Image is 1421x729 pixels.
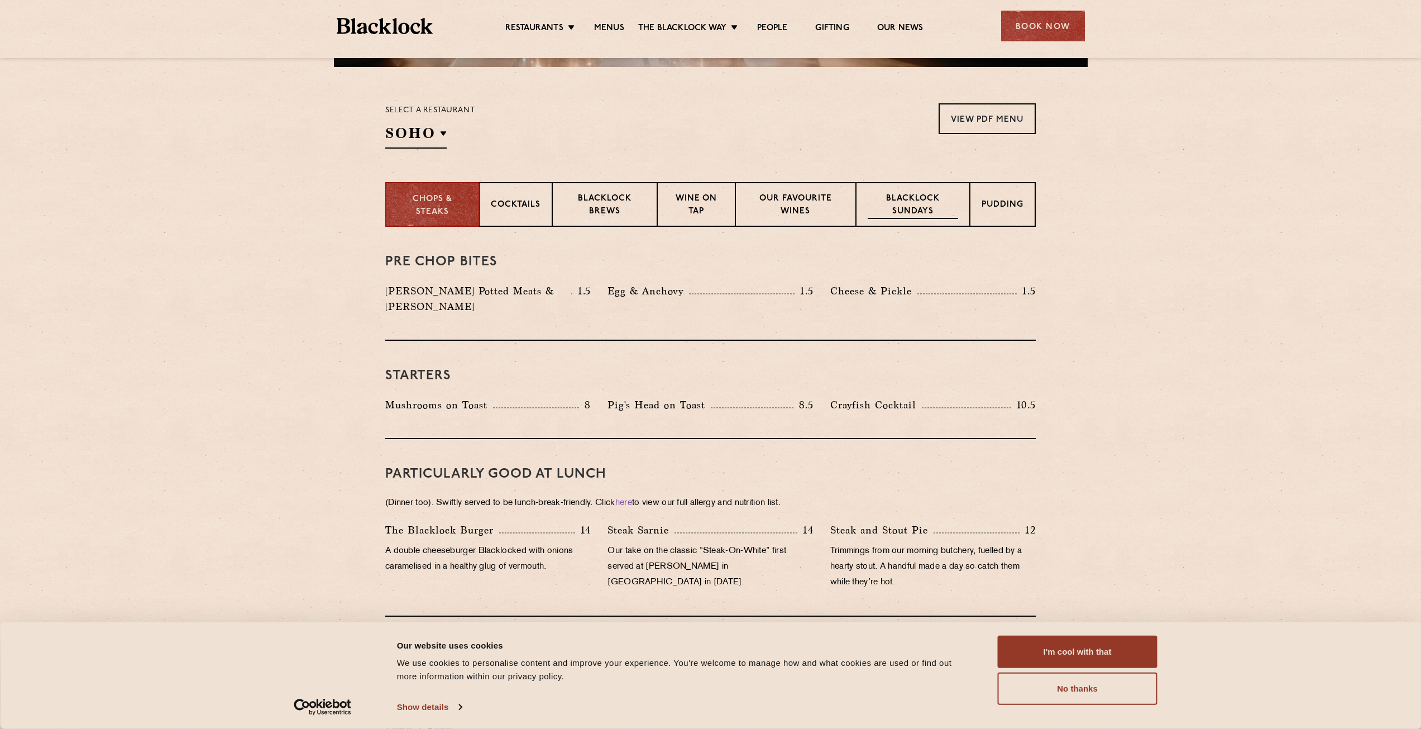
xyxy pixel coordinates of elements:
[607,397,711,413] p: Pig's Head on Toast
[1011,398,1036,412] p: 10.5
[385,522,499,538] p: The Blacklock Burger
[385,283,571,315] p: [PERSON_NAME] Potted Meats & [PERSON_NAME]
[797,523,814,537] p: 14
[398,193,467,218] p: Chops & Steaks
[572,284,591,298] p: 1.5
[830,522,934,538] p: Steak and Stout Pie
[638,23,726,35] a: The Blacklock Way
[795,284,814,298] p: 1.5
[385,255,1036,269] h3: Pre Chop Bites
[1001,11,1085,41] div: Book Now
[385,103,475,118] p: Select a restaurant
[274,699,371,716] a: Usercentrics Cookiebot - opens in a new window
[1017,284,1036,298] p: 1.5
[385,123,447,149] h2: SOHO
[982,199,1023,213] p: Pudding
[385,495,1036,511] p: (Dinner too). Swiftly served to be lunch-break-friendly. Click to view our full allergy and nutri...
[757,23,787,35] a: People
[607,283,689,299] p: Egg & Anchovy
[397,639,973,652] div: Our website uses cookies
[615,499,632,507] a: here
[564,193,645,219] p: Blacklock Brews
[793,398,814,412] p: 8.5
[505,23,563,35] a: Restaurants
[868,193,958,219] p: Blacklock Sundays
[607,544,813,590] p: Our take on the classic “Steak-On-White” first served at [PERSON_NAME] in [GEOGRAPHIC_DATA] in [D...
[607,522,674,538] p: Steak Sarnie
[939,103,1036,134] a: View PDF Menu
[830,544,1036,590] p: Trimmings from our morning butchery, fuelled by a hearty stout. A handful made a day so catch the...
[337,18,433,34] img: BL_Textured_Logo-footer-cropped.svg
[491,199,540,213] p: Cocktails
[669,193,724,219] p: Wine on Tap
[594,23,624,35] a: Menus
[579,398,591,412] p: 8
[830,397,922,413] p: Crayfish Cocktail
[385,369,1036,383] h3: Starters
[1020,523,1036,537] p: 12
[575,523,591,537] p: 14
[747,193,844,219] p: Our favourite wines
[815,23,849,35] a: Gifting
[830,283,917,299] p: Cheese & Pickle
[998,636,1157,668] button: I'm cool with that
[397,656,973,683] div: We use cookies to personalise content and improve your experience. You're welcome to manage how a...
[998,673,1157,705] button: No thanks
[385,467,1036,482] h3: PARTICULARLY GOOD AT LUNCH
[397,699,462,716] a: Show details
[385,397,493,413] p: Mushrooms on Toast
[385,544,591,575] p: A double cheeseburger Blacklocked with onions caramelised in a healthy glug of vermouth.
[877,23,924,35] a: Our News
